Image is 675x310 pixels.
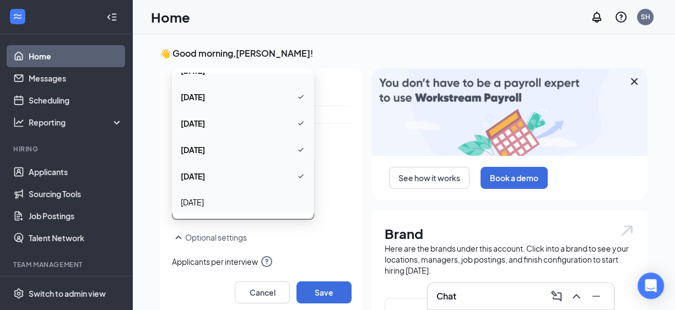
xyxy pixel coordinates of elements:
svg: Checkmark [296,90,305,104]
div: Team Management [13,260,121,269]
button: SmallChevronUpOptional settings [172,231,247,244]
svg: Minimize [590,290,603,303]
svg: Checkmark [296,143,305,156]
svg: Checkmark [296,170,305,183]
a: Home [29,45,123,67]
img: payroll-large.gif [371,68,647,156]
button: Book a demo [480,167,548,189]
h3: Chat [436,290,456,302]
button: Minimize [587,287,605,305]
svg: ComposeMessage [550,290,563,303]
div: Here are the brands under this account. Click into a brand to see your locations, managers, job p... [385,243,634,276]
button: ChevronUp [568,287,585,305]
svg: WorkstreamLogo [12,11,23,22]
span: [DATE] [181,144,205,156]
a: Talent Network [29,227,123,249]
span: Applicants per interview [172,255,352,268]
div: SH [641,12,650,21]
div: Hiring [13,144,121,154]
svg: QuestionInfo [260,255,273,268]
svg: SmallChevronUp [172,231,185,244]
svg: Collapse [106,12,117,23]
span: [DATE] [181,196,204,208]
button: Cancel [235,281,290,303]
span: [DATE] [181,117,205,129]
svg: Analysis [13,117,24,128]
a: Job Postings [29,205,123,227]
a: Sourcing Tools [29,183,123,205]
button: Save [296,281,352,303]
svg: ChevronUp [570,290,583,303]
button: See how it works [389,167,469,189]
span: [DATE] [181,91,205,103]
a: Messages [29,67,123,89]
svg: QuestionInfo [614,10,628,24]
div: Reporting [29,117,123,128]
div: Applicants [172,268,352,292]
svg: Settings [13,288,24,299]
span: [DATE] [181,170,205,182]
div: Open Intercom Messenger [638,273,664,299]
button: ComposeMessage [548,287,565,305]
svg: Checkmark [296,117,305,130]
img: open.6027fd2a22e1237b5b06.svg [620,224,634,237]
h1: Home [151,8,190,26]
h1: Brand [385,224,634,243]
svg: Notifications [590,10,603,24]
div: Switch to admin view [29,288,106,299]
svg: Cross [628,75,641,88]
h3: 👋 Good morning, [PERSON_NAME] ! [160,47,647,59]
a: Applicants [29,161,123,183]
a: Scheduling [29,89,123,111]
